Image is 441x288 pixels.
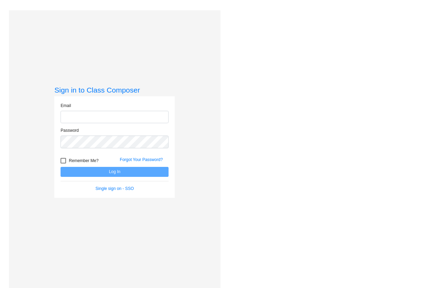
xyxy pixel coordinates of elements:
label: Email [61,103,71,109]
span: Remember Me? [69,157,98,165]
h3: Sign in to Class Composer [54,86,175,94]
a: Forgot Your Password? [120,157,163,162]
label: Password [61,127,79,134]
a: Single sign on - SSO [96,186,134,191]
button: Log In [61,167,169,177]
